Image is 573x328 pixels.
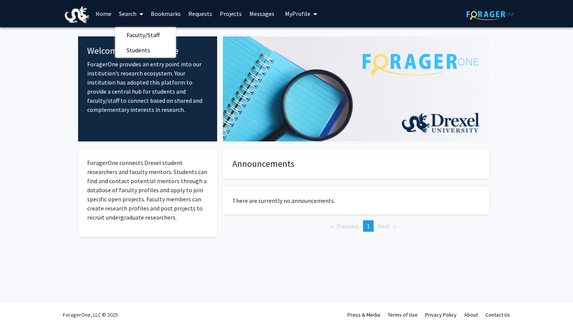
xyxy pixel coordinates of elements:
[425,311,457,318] a: Privacy Policy
[348,311,380,318] a: Press & Media
[115,27,171,42] span: Faculty/Staff
[485,311,510,318] a: Contact Us
[467,8,514,20] img: ForagerOne Logo
[115,44,176,56] a: Students
[63,301,118,328] div: ForagerOne, LLC © 2025
[246,0,278,27] a: Messages
[87,158,208,222] p: ForagerOne connects Drexel student researchers and faculty mentors. Students can find and contact...
[216,0,246,27] a: Projects
[378,222,390,230] span: Next
[115,42,161,58] span: Students
[232,196,480,205] p: There are currently no announcements.
[337,222,359,230] span: Previous
[92,0,115,27] a: Home
[285,10,310,17] span: My Profile
[6,294,32,322] iframe: Chat
[87,46,208,56] h4: Welcome to ForagerOne
[223,220,489,232] ul: Pagination
[185,0,216,27] a: Requests
[115,29,176,41] a: Faculty/Staff
[87,60,208,114] p: ForagerOne provides an entry point into our institution’s research ecosystem. Your institution ha...
[65,6,89,23] img: Drexel University Logo
[388,311,418,318] a: Terms of Use
[367,222,370,230] span: 1
[464,311,478,318] a: About
[223,36,489,141] img: Cover Image
[115,0,147,27] a: Search
[147,0,185,27] a: Bookmarks
[232,159,480,169] h4: Announcements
